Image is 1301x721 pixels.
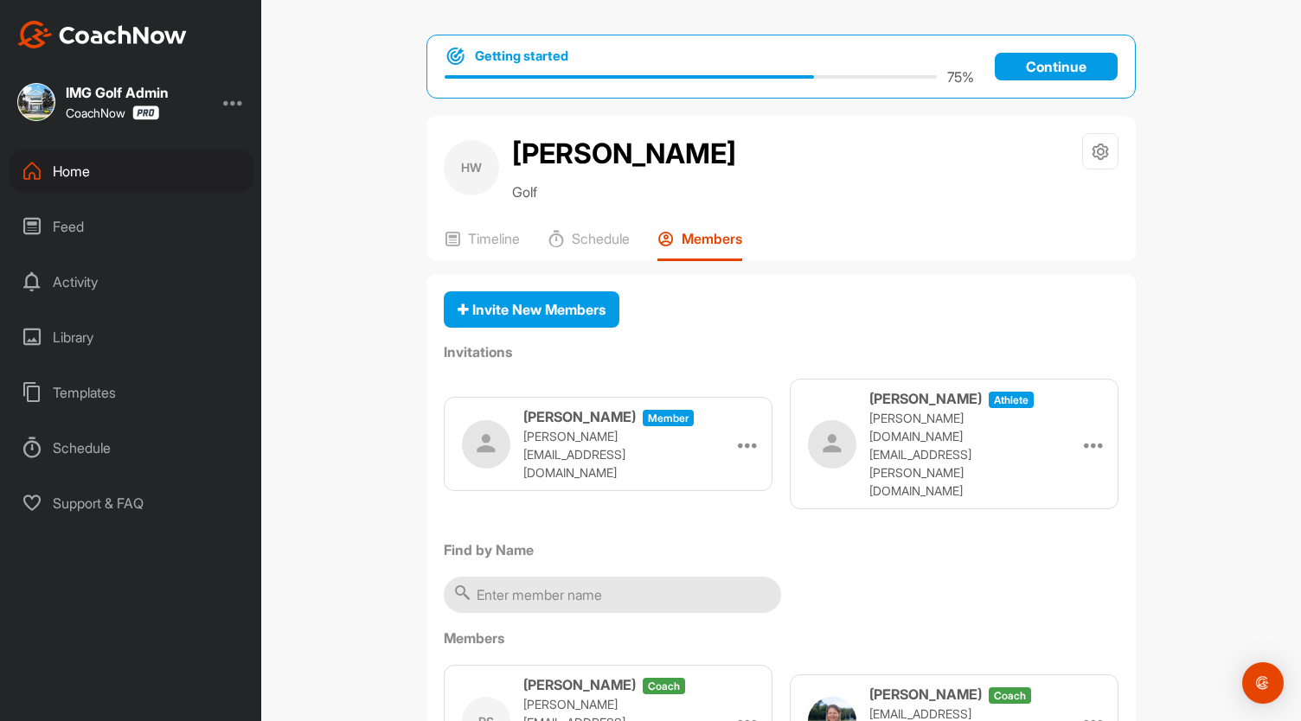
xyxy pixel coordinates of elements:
div: Activity [10,260,253,303]
p: Members [682,230,742,247]
img: CoachNow Pro [132,105,159,120]
p: [PERSON_NAME][EMAIL_ADDRESS][DOMAIN_NAME] [523,427,696,482]
button: Invite New Members [444,291,619,329]
h3: [PERSON_NAME] [523,406,636,427]
div: Home [10,150,253,193]
p: [PERSON_NAME][DOMAIN_NAME][EMAIL_ADDRESS][PERSON_NAME][DOMAIN_NAME] [869,409,1042,500]
label: Members [444,628,1118,648]
div: HW [444,140,499,195]
img: user [462,420,510,469]
span: Member [643,410,694,426]
h3: [PERSON_NAME] [523,674,636,695]
span: coach [989,687,1031,704]
p: 75 % [947,67,974,87]
span: coach [643,678,685,694]
div: Schedule [10,426,253,469]
div: Support & FAQ [10,482,253,525]
div: Library [10,316,253,359]
img: square_e24ab7e1e8666c6ba6e3f1b6a9a0c7eb.jpg [17,83,55,121]
label: Find by Name [444,539,1118,560]
p: Golf [512,182,736,202]
img: CoachNow [17,21,187,48]
div: Templates [10,371,253,414]
img: bullseye [445,46,466,67]
span: Invite New Members [458,301,606,318]
label: Invitations [444,341,1118,362]
div: IMG Golf Admin [66,86,169,99]
div: Feed [10,205,253,248]
div: CoachNow [66,105,159,120]
p: Timeline [468,230,520,247]
h2: [PERSON_NAME] [512,133,736,175]
h3: [PERSON_NAME] [869,388,982,409]
img: user [808,420,856,469]
input: Enter member name [444,577,781,613]
h1: Getting started [475,47,568,66]
span: athlete [989,392,1034,408]
a: Continue [995,53,1118,80]
h3: [PERSON_NAME] [869,684,982,705]
div: Open Intercom Messenger [1242,662,1284,704]
p: Schedule [572,230,630,247]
